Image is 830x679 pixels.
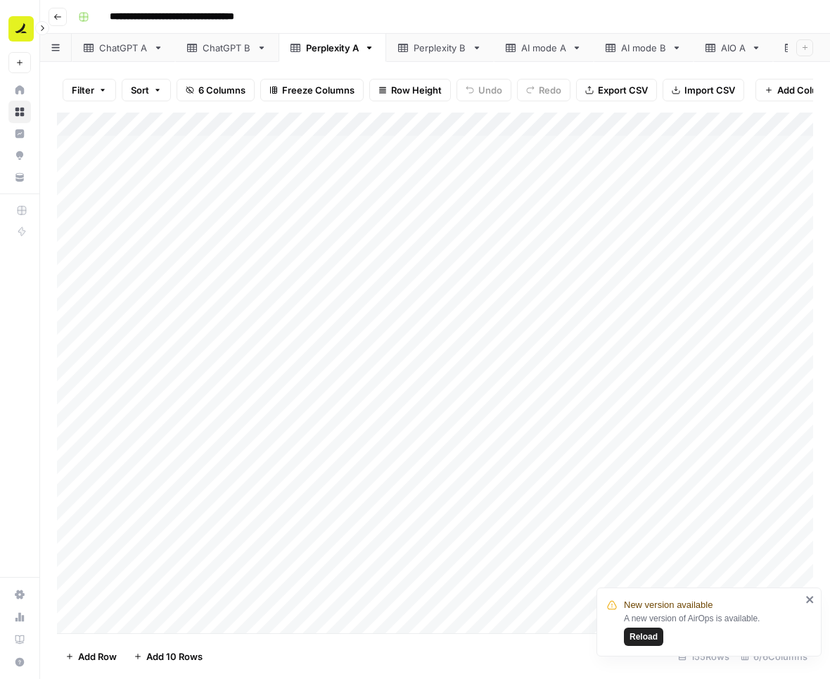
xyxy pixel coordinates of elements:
[306,41,359,55] div: Perplexity A
[624,598,713,612] span: New version available
[282,83,355,97] span: Freeze Columns
[735,645,813,668] div: 6/6 Columns
[621,41,666,55] div: AI mode B
[456,79,511,101] button: Undo
[672,645,735,668] div: 155 Rows
[539,83,561,97] span: Redo
[391,83,442,97] span: Row Height
[414,41,466,55] div: Perplexity B
[8,144,31,167] a: Opportunities
[624,628,663,646] button: Reload
[8,628,31,651] a: Learning Hub
[177,79,255,101] button: 6 Columns
[8,166,31,189] a: Your Data
[8,583,31,606] a: Settings
[131,83,149,97] span: Sort
[517,79,570,101] button: Redo
[63,79,116,101] button: Filter
[8,79,31,101] a: Home
[386,34,494,62] a: Perplexity B
[279,34,386,62] a: Perplexity A
[72,34,175,62] a: ChatGPT A
[8,651,31,673] button: Help + Support
[369,79,451,101] button: Row Height
[175,34,279,62] a: ChatGPT B
[684,83,735,97] span: Import CSV
[576,79,657,101] button: Export CSV
[478,83,502,97] span: Undo
[122,79,171,101] button: Sort
[594,34,694,62] a: AI mode B
[8,16,34,42] img: Ramp Logo
[598,83,648,97] span: Export CSV
[8,122,31,145] a: Insights
[624,612,801,646] div: A new version of AirOps is available.
[203,41,251,55] div: ChatGPT B
[630,630,658,643] span: Reload
[57,645,125,668] button: Add Row
[721,41,746,55] div: AIO A
[78,649,117,664] span: Add Row
[8,606,31,628] a: Usage
[805,594,815,605] button: close
[694,34,773,62] a: AIO A
[8,101,31,123] a: Browse
[663,79,744,101] button: Import CSV
[198,83,245,97] span: 6 Columns
[99,41,148,55] div: ChatGPT A
[125,645,211,668] button: Add 10 Rows
[146,649,203,664] span: Add 10 Rows
[494,34,594,62] a: AI mode A
[260,79,364,101] button: Freeze Columns
[521,41,566,55] div: AI mode A
[8,11,31,46] button: Workspace: Ramp
[72,83,94,97] span: Filter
